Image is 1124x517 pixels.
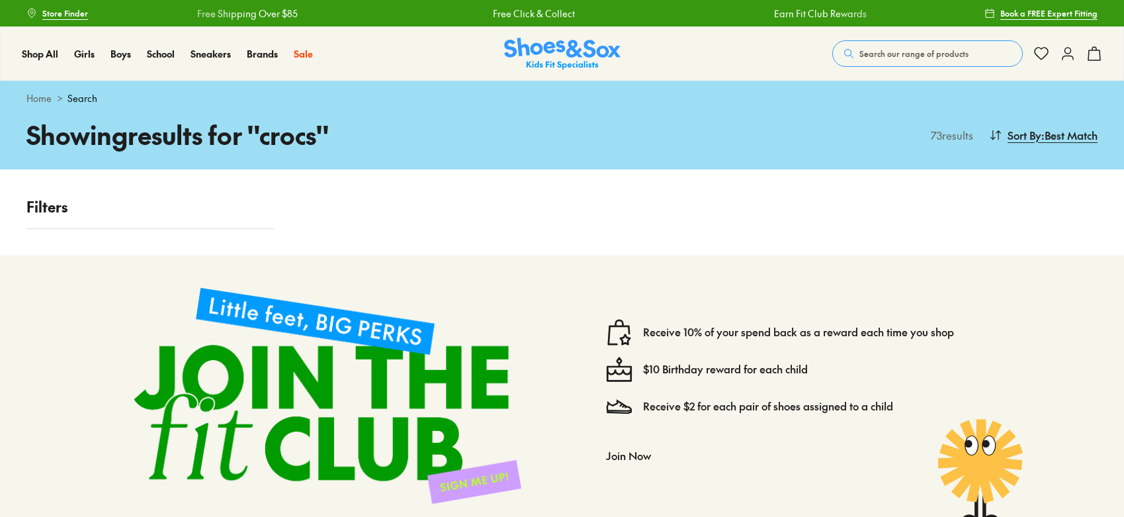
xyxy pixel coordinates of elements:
[606,441,651,470] button: Join Now
[606,356,632,383] img: cake--candle-birthday-event-special-sweet-cake-bake.svg
[951,7,1052,21] a: Free Shipping Over $85
[42,7,88,19] span: Store Finder
[26,196,275,218] p: Filters
[504,38,621,70] img: SNS_Logo_Responsive.svg
[191,47,231,61] a: Sneakers
[294,47,313,61] a: Sale
[247,47,278,60] span: Brands
[984,1,1098,25] a: Book a FREE Expert Fitting
[643,325,954,340] a: Receive 10% of your spend back as a reward each time you shop
[26,91,1098,105] div: >
[643,362,808,377] a: $10 Birthday reward for each child
[606,319,632,346] img: vector1.svg
[1000,7,1098,19] span: Book a FREE Expert Fitting
[74,47,95,60] span: Girls
[147,47,175,60] span: School
[67,91,97,105] span: Search
[110,47,131,61] a: Boys
[26,116,562,154] h1: Showing results for " crocs "
[26,1,88,25] a: Store Finder
[859,48,969,60] span: Search our range of products
[832,40,1023,67] button: Search our range of products
[26,91,52,105] a: Home
[606,393,632,420] img: Vector_3098.svg
[989,120,1098,150] button: Sort By:Best Match
[22,47,58,60] span: Shop All
[294,47,313,60] span: Sale
[22,47,58,61] a: Shop All
[110,47,131,60] span: Boys
[1008,127,1041,143] span: Sort By
[247,47,278,61] a: Brands
[504,38,621,70] a: Shoes & Sox
[1041,127,1098,143] span: : Best Match
[147,47,175,61] a: School
[926,127,973,143] p: 73 results
[92,7,193,21] a: Free Shipping Over $85
[74,47,95,61] a: Girls
[191,47,231,60] span: Sneakers
[388,7,470,21] a: Free Click & Collect
[669,7,761,21] a: Earn Fit Club Rewards
[643,399,893,414] a: Receive $2 for each pair of shoes assigned to a child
